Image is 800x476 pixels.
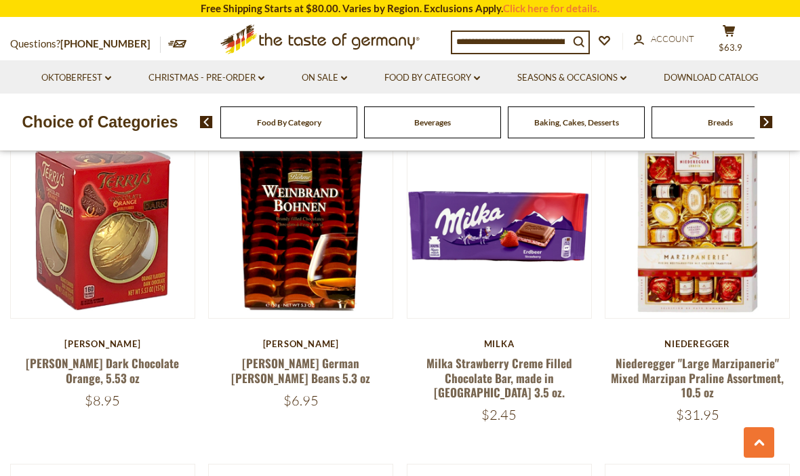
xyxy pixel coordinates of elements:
[414,117,451,127] a: Beverages
[708,24,749,58] button: $63.9
[26,355,179,386] a: [PERSON_NAME] Dark Chocolate Orange, 5.53 oz
[708,117,733,127] a: Breads
[148,71,264,85] a: Christmas - PRE-ORDER
[209,134,393,318] img: Boehme German Brandy Beans 5.3 oz
[651,33,694,44] span: Account
[302,71,347,85] a: On Sale
[85,392,120,409] span: $8.95
[257,117,321,127] a: Food By Category
[481,406,517,423] span: $2.45
[200,116,213,128] img: previous arrow
[41,71,111,85] a: Oktoberfest
[503,2,599,14] a: Click here for details.
[719,42,742,53] span: $63.9
[208,338,393,349] div: [PERSON_NAME]
[605,338,790,349] div: Niederegger
[634,32,694,47] a: Account
[517,71,626,85] a: Seasons & Occasions
[11,134,195,318] img: Terry
[611,355,784,401] a: Niederegger "Large Marzipanerie" Mixed Marzipan Praline Assortment, 10.5 oz
[534,117,619,127] a: Baking, Cakes, Desserts
[426,355,572,401] a: Milka Strawberry Creme Filled Chocolate Bar, made in [GEOGRAPHIC_DATA] 3.5 oz.
[664,71,759,85] a: Download Catalog
[384,71,480,85] a: Food By Category
[676,406,719,423] span: $31.95
[283,392,319,409] span: $6.95
[605,134,789,318] img: Niederegger "Large Marzipanerie" Mixed Marzipan Praline Assortment, 10.5 oz
[407,338,592,349] div: Milka
[60,37,151,49] a: [PHONE_NUMBER]
[10,35,161,53] p: Questions?
[231,355,370,386] a: [PERSON_NAME] German [PERSON_NAME] Beans 5.3 oz
[10,338,195,349] div: [PERSON_NAME]
[760,116,773,128] img: next arrow
[407,134,591,318] img: Milka Strawberry Creme Filled Chocolate Bar, made in Germany 3.5 oz.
